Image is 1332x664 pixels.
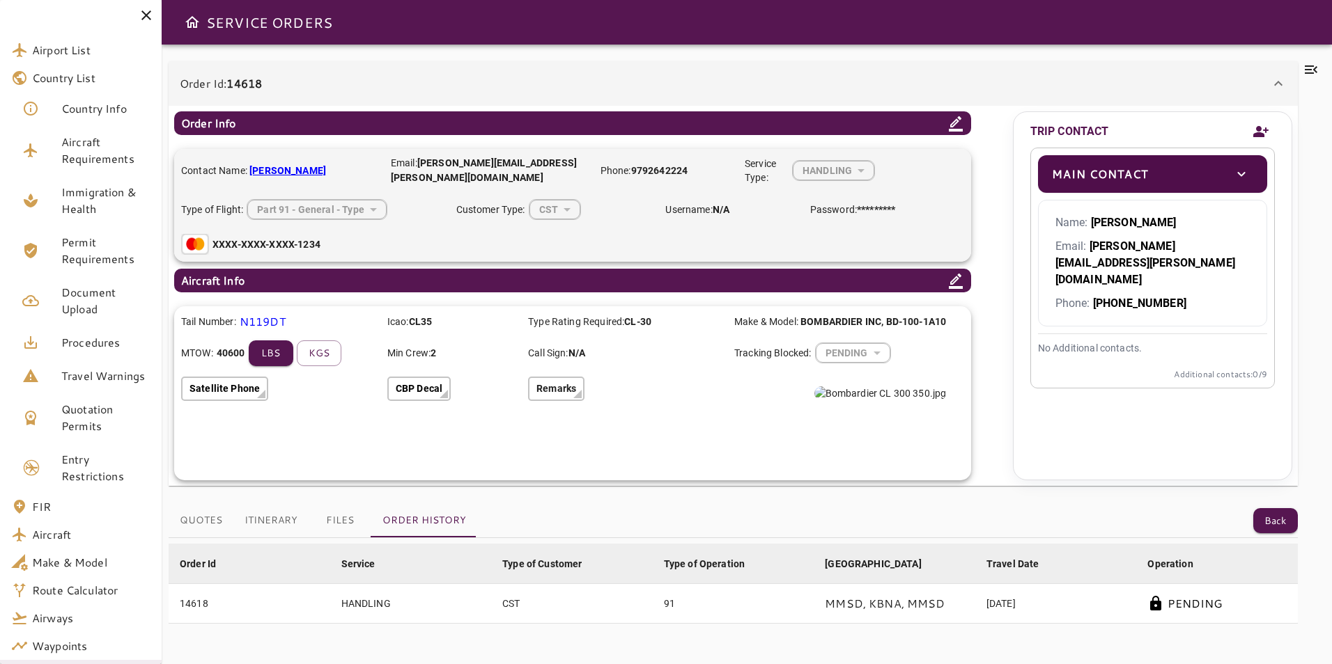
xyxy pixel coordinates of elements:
[212,239,320,250] b: XXXX-XXXX-XXXX-1234
[713,204,729,215] b: N/A
[816,335,890,372] div: HANDLING
[810,203,896,217] p: Password:
[61,134,150,167] span: Aircraft Requirements
[1093,297,1186,310] b: [PHONE_NUMBER]
[309,504,371,537] button: Files
[1091,216,1177,229] b: [PERSON_NAME]
[217,346,245,360] b: 40600
[1030,123,1109,140] p: TRIP CONTACT
[456,199,652,220] div: Customer Type:
[169,504,477,537] div: basic tabs example
[1038,155,1267,193] div: Main Contacttoggle
[568,347,585,358] b: N/A
[206,11,332,33] h6: SERVICE ORDERS
[814,386,947,400] img: Bombardier CL 300 350.jpg
[61,184,150,217] span: Immigration & Health
[396,381,442,396] p: CBP Decal
[32,582,150,599] span: Route Calculator
[61,284,150,317] span: Document Upload
[745,157,875,184] div: Service Type:
[226,75,262,91] b: 14618
[986,555,1039,572] div: Travel Date
[178,8,206,36] button: Open drawer
[180,555,216,572] div: Order Id
[189,381,260,396] p: Satellite Phone
[181,234,209,255] img: Mastercard
[181,115,236,132] p: Order Info
[986,555,1058,572] span: Travel Date
[341,555,394,572] span: Service
[32,498,150,515] span: FIR
[61,401,150,434] span: Quotation Permits
[1168,595,1222,612] p: PENDING
[601,164,731,178] p: Phone:
[22,459,40,477] img: Entry Permit Icon
[800,316,946,327] b: BOMBARDIER INC , BD-100-1A10
[536,381,576,396] p: Remarks
[181,199,442,220] div: Type of Flight:
[1055,239,1235,286] b: [PERSON_NAME][EMAIL_ADDRESS][PERSON_NAME][DOMAIN_NAME]
[249,340,293,366] button: lbs
[61,451,150,484] span: Entry Restrictions
[169,106,1298,486] div: Order Id:14618
[61,234,150,267] span: Permit Requirements
[431,347,436,358] b: 2
[181,315,236,329] p: Tail Number:
[391,156,587,185] p: Email:
[181,164,377,178] p: Contact Name:
[653,584,814,624] td: 91
[32,42,150,58] span: Airport List
[502,555,582,572] div: Type of Customer
[734,315,865,329] p: Make & Model:
[297,340,341,366] button: kgs
[1038,341,1267,356] p: No Additional contacts.
[169,504,233,537] button: Quotes
[664,555,745,572] div: Type of Operation
[825,595,945,612] p: MMSD, KBNA, MMSD
[180,75,262,92] p: Order Id:
[32,638,150,654] span: Waypoints
[529,191,580,228] div: HANDLING
[169,61,1298,106] div: Order Id:14618
[502,555,600,572] span: Type of Customer
[180,596,319,610] div: 14618
[1147,555,1211,572] span: Operation
[32,610,150,626] span: Airways
[180,555,234,572] span: Order Id
[631,165,688,176] b: 9792642224
[32,554,150,571] span: Make & Model
[491,584,653,624] td: CST
[387,346,518,361] p: Min Crew:
[61,100,150,117] span: Country Info
[249,165,326,176] b: [PERSON_NAME]
[409,316,433,327] b: CL35
[665,203,796,217] p: Username:
[247,191,387,228] div: HANDLING
[1147,555,1193,572] div: Operation
[1055,214,1250,231] p: Name:
[1230,162,1253,186] button: toggle
[1055,238,1250,288] p: Email:
[61,367,150,384] span: Travel Warnings
[825,555,922,572] div: [GEOGRAPHIC_DATA]
[825,555,940,572] span: [GEOGRAPHIC_DATA]
[528,346,724,361] p: Call Sign:
[32,70,150,86] span: Country List
[1055,295,1250,312] p: Phone:
[32,526,150,543] span: Aircraft
[387,315,518,329] p: Icao:
[1247,116,1275,148] button: Add new contact
[975,584,1137,624] td: [DATE]
[330,584,492,624] td: HANDLING
[734,342,930,363] div: Tracking Blocked:
[1253,508,1298,534] button: Back
[793,152,874,189] div: HANDLING
[391,157,577,183] b: [PERSON_NAME][EMAIL_ADDRESS][PERSON_NAME][DOMAIN_NAME]
[624,316,651,327] b: CL-30
[1038,368,1267,381] p: Additional contacts: 0 /9
[341,555,375,572] div: Service
[528,315,724,329] p: Type Rating Required:
[371,504,477,537] button: Order History
[240,313,286,330] p: N119DT
[181,340,377,366] div: MTOW:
